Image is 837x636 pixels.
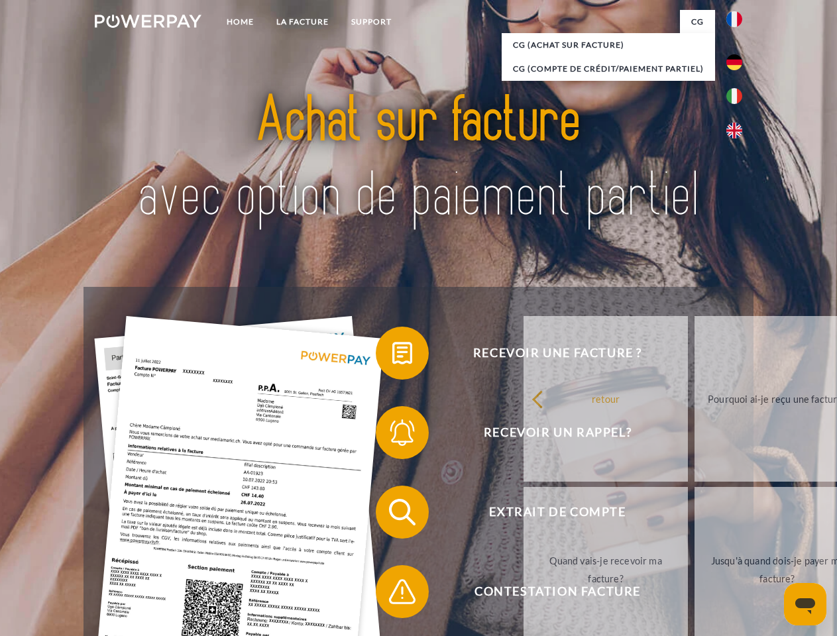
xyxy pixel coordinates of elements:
a: LA FACTURE [265,10,340,34]
img: fr [726,11,742,27]
button: Recevoir une facture ? [376,327,720,380]
img: qb_bill.svg [386,337,419,370]
img: qb_search.svg [386,496,419,529]
button: Extrait de compte [376,486,720,539]
img: logo-powerpay-white.svg [95,15,201,28]
a: CG (achat sur facture) [502,33,715,57]
img: it [726,88,742,104]
iframe: Bouton de lancement de la fenêtre de messagerie [784,583,826,625]
a: Support [340,10,403,34]
img: title-powerpay_fr.svg [127,64,710,254]
img: qb_bell.svg [386,416,419,449]
div: retour [531,390,681,407]
a: CG [680,10,715,34]
img: qb_warning.svg [386,575,419,608]
a: Home [215,10,265,34]
img: de [726,54,742,70]
div: Quand vais-je recevoir ma facture? [531,552,681,588]
a: CG (Compte de crédit/paiement partiel) [502,57,715,81]
img: en [726,123,742,138]
button: Recevoir un rappel? [376,406,720,459]
button: Contestation Facture [376,565,720,618]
